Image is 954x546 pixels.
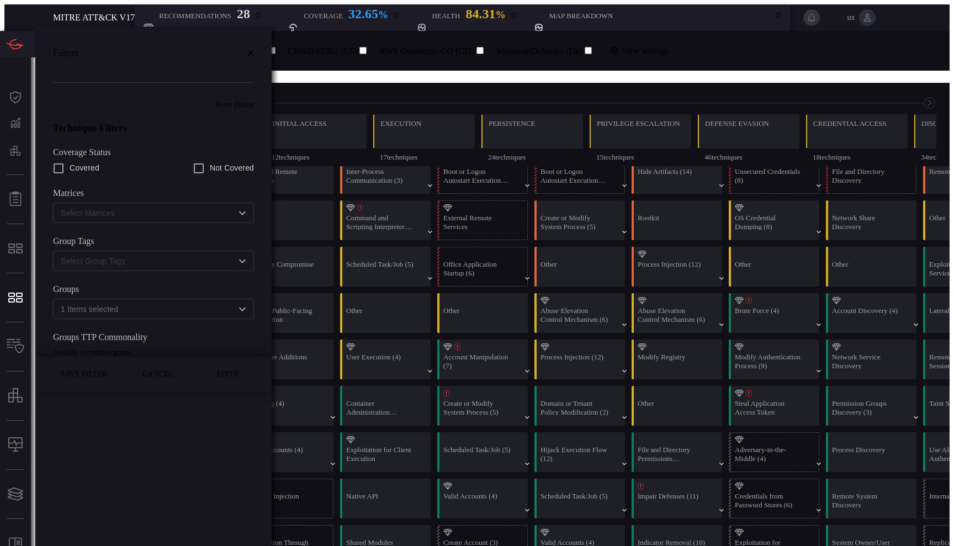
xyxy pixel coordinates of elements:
div: Content Injection [249,492,318,508]
span: % [378,9,388,20]
div: User Execution (4) [346,353,415,369]
button: Dashboard [2,84,29,110]
div: Scheduled Task/Job (5) [443,446,512,462]
div: T1548: Abuse Elevation Control Mechanism [632,293,722,333]
span: 1 Items selected [61,304,118,315]
div: Create or Modify System Process (5) [443,399,512,416]
div: Hijack Execution Flow (12) [540,446,609,462]
div: Permission Groups Discovery (3) [832,399,901,416]
button: AWS Guardduty-CO (GD) [379,45,485,56]
div: T1557: Adversary-in-the-Middle [729,432,819,472]
div: Hardware Additions [249,353,318,369]
div: Scheduled Task/Job (5) [346,260,415,277]
div: T1659: Content Injection (Not covered) [243,479,333,518]
div: Network Share Discovery [832,214,901,230]
div: Initial Access [272,119,327,128]
span: CRWD EDR1 (CS) [288,46,357,56]
div: T1189: Drive-by Compromise [243,247,333,287]
div: Abuse Elevation Control Mechanism (6) [638,306,707,323]
span: AWS Guardduty-CO (GD) [379,46,474,56]
div: T1057: Process Discovery [826,432,916,472]
div: Other [729,247,819,287]
div: Process Injection (12) [638,260,707,277]
div: Phishing (4) [249,399,318,416]
div: 46 techniques [698,149,799,166]
input: Select Matrices [56,206,232,220]
div: T1552: Unsecured Credentials [729,154,819,194]
div: T1547: Boot or Logon Autostart Execution [534,154,625,194]
h5: Health [432,12,460,20]
div: T1566: Phishing [243,386,333,426]
div: Other [826,247,916,287]
div: Other [443,306,512,323]
div: T1562: Impair Defenses [632,479,722,518]
div: TA0003: Persistence [481,114,583,166]
div: T1133: External Remote Services [437,200,528,240]
label: Groups TTP Commonality [53,332,147,342]
div: Other [540,260,609,277]
span: Available for multiple groups [53,348,131,356]
div: T1078: Valid Accounts [243,432,333,472]
div: Network Service Discovery [832,353,901,369]
div: T1548: Abuse Elevation Control Mechanism [534,293,625,333]
div: Valid Accounts (4) [249,446,318,462]
div: External Remote Services [443,214,512,230]
div: Impair Defenses (11) [638,492,707,508]
div: Rootkit [638,214,707,230]
button: Cancel [131,368,184,381]
div: Unsecured Credentials (8) [735,167,804,184]
div: 18 techniques [806,149,908,166]
button: Inventory [2,333,29,360]
div: Other [249,214,318,230]
div: Boot or Logon Autostart Execution (14) [443,167,512,184]
div: T1564: Hide Artifacts [632,154,722,194]
div: T1574: Hijack Execution Flow [534,432,625,472]
div: View settings [610,44,669,57]
div: Abuse Elevation Control Mechanism (6) [540,306,609,323]
div: Privilege Escalation [597,119,680,128]
div: T1204: User Execution [340,340,431,379]
div: T1106: Native API [340,479,431,518]
button: MITRE - Exposures [2,235,29,262]
div: T1543: Create or Modify System Process [437,386,528,426]
label: Matrices [53,188,254,198]
div: T1053: Scheduled Task/Job [534,479,625,518]
div: T1222: File and Directory Permissions Modification [632,432,722,472]
div: Drive-by Compromise [249,260,318,277]
div: T1200: Hardware Additions [243,340,333,379]
div: T1053: Scheduled Task/Job [340,247,431,287]
div: T1609: Container Administration Command [340,386,431,426]
div: Credential Access [813,119,887,128]
div: T1083: File and Directory Discovery [826,154,916,194]
h4: Technique Filters [53,123,254,134]
span: MITRE ATT&CK V17 [53,13,135,22]
div: T1484: Domain or Tenant Policy Modification [534,386,625,426]
div: T1055: Process Injection [632,247,722,287]
div: T1018: Remote System Discovery [826,479,916,518]
div: Persistence [489,119,536,128]
h5: Recommendations [159,12,231,20]
div: T1547: Boot or Logon Autostart Execution [437,154,528,194]
div: Process Discovery [832,446,901,462]
button: Detections [2,110,29,137]
button: CRWD EDR1 (CS) [288,45,368,56]
div: TA0005: Defense Evasion [698,114,799,166]
div: T1543: Create or Modify System Process [534,200,625,240]
div: T1110: Brute Force [729,293,819,333]
button: Reports [2,186,29,213]
div: T1059: Command and Scripting Interpreter [340,200,431,240]
div: Other [340,293,431,333]
div: Create or Modify System Process (5) [540,214,609,230]
button: Reset Filters [198,100,272,109]
div: Execution [380,119,421,128]
div: T1046: Network Service Discovery [826,340,916,379]
div: T1112: Modify Registry [632,340,722,379]
div: Native API [346,492,415,508]
div: T1203: Exploitation for Client Execution [340,432,431,472]
div: Other [346,306,415,323]
button: Save Filter [53,368,115,381]
div: Steal Application Access Token [735,399,804,416]
button: Cards [2,481,29,507]
div: Exploit Public-Facing Application [249,306,318,323]
label: Groups [53,284,254,294]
